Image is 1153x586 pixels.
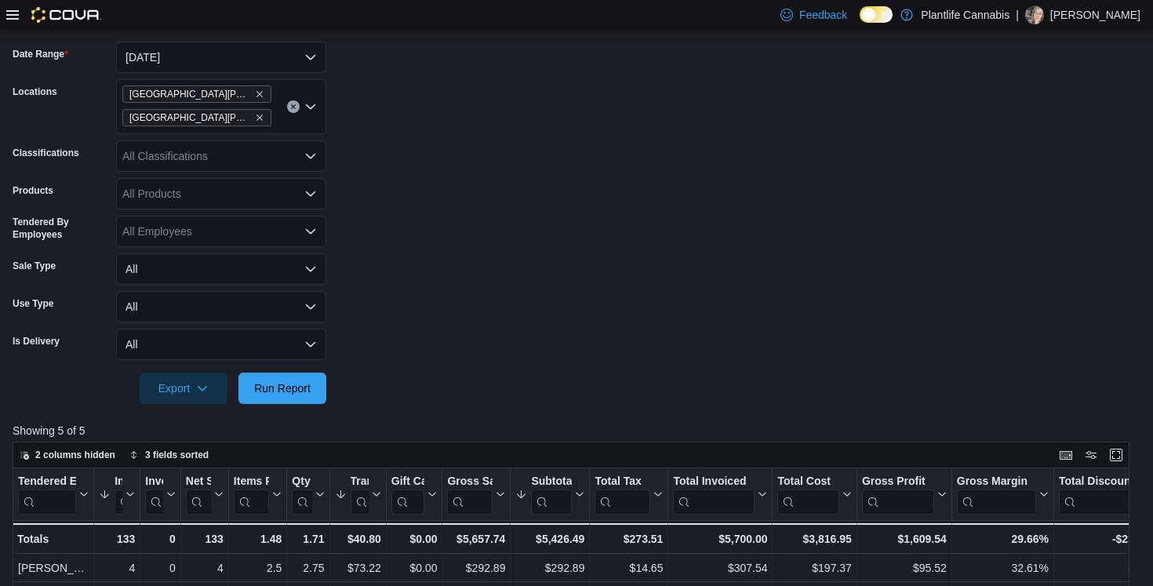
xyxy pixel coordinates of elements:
span: Export [149,373,218,404]
div: $5,700.00 [673,530,767,548]
div: Total Tax [595,475,650,490]
button: Open list of options [304,187,317,200]
div: $0.00 [391,559,438,578]
div: $197.37 [778,559,852,578]
div: Items Per Transaction [234,475,270,490]
span: 3 fields sorted [145,449,209,461]
span: [GEOGRAPHIC_DATA][PERSON_NAME][GEOGRAPHIC_DATA] [129,110,252,126]
button: Tendered Employee [18,475,89,515]
button: Gross Sales [447,475,505,515]
span: Run Report [254,380,311,396]
button: Qty Per Transaction [292,475,324,515]
div: 1.48 [234,530,282,548]
div: Transaction Average [351,475,369,490]
button: Total Cost [777,475,851,515]
button: All [116,329,326,360]
div: 133 [186,530,224,548]
div: $292.89 [448,559,506,578]
div: 0 [145,559,175,578]
div: Subtotal [531,475,572,515]
label: Sale Type [13,260,56,272]
div: Total Discount [1059,475,1143,515]
div: Transaction Average [351,475,369,515]
button: Display options [1082,446,1100,464]
div: Tendered Employee [18,475,76,490]
div: Gross Margin [957,475,1036,515]
button: All [116,291,326,322]
button: Open list of options [304,225,317,238]
label: Tendered By Employees [13,216,110,241]
div: Invoices Ref [145,475,162,515]
div: 1.71 [292,530,324,548]
div: Invoices Sold [115,475,122,515]
div: Total Invoiced [673,475,755,490]
div: [PERSON_NAME] [18,559,89,578]
div: Gross Margin [957,475,1036,490]
button: Open list of options [304,100,317,113]
div: $1,609.54 [862,530,947,548]
button: Keyboard shortcuts [1057,446,1075,464]
div: Total Discount [1059,475,1143,490]
label: Use Type [13,297,53,310]
div: $292.89 [515,559,584,578]
div: Gross Sales [447,475,493,490]
button: 2 columns hidden [13,446,122,464]
span: [GEOGRAPHIC_DATA][PERSON_NAME] - [GEOGRAPHIC_DATA] [129,86,252,102]
div: Net Sold [186,475,211,515]
label: Date Range [13,48,68,60]
div: $0.00 [391,530,438,548]
div: Items Per Transaction [234,475,270,515]
div: Qty Per Transaction [292,475,311,515]
button: All [116,253,326,285]
button: Enter fullscreen [1107,446,1126,464]
div: 0 [145,530,175,548]
button: Export [140,373,227,404]
button: Net Sold [186,475,224,515]
div: Gift Cards [391,475,425,490]
button: Open list of options [304,150,317,162]
div: $273.51 [595,530,663,548]
span: Fort McMurray - Eagle Ridge [122,86,271,103]
p: [PERSON_NAME] [1050,5,1140,24]
div: 4 [186,559,224,578]
button: Total Invoiced [673,475,767,515]
p: | [1016,5,1019,24]
label: Classifications [13,147,79,159]
div: 2.5 [234,559,282,578]
div: $95.52 [862,559,947,578]
label: Is Delivery [13,335,60,348]
label: Locations [13,86,57,98]
button: Remove Fort McMurray - Stoney Creek from selection in this group [255,113,264,122]
p: Showing 5 of 5 [13,423,1140,439]
div: 29.66% [957,530,1049,548]
div: $5,657.74 [447,530,505,548]
div: 2.75 [292,559,324,578]
div: $5,426.49 [515,530,584,548]
div: Qty Per Transaction [292,475,311,490]
div: Total Tax [595,475,650,515]
div: Total Cost [777,475,838,490]
div: 133 [99,530,135,548]
div: $14.65 [595,559,663,578]
div: Subtotal [531,475,572,490]
div: $40.80 [335,530,381,548]
button: Remove Fort McMurray - Eagle Ridge from selection in this group [255,89,264,99]
div: Net Sold [186,475,211,490]
div: Gross Sales [447,475,493,515]
button: Items Per Transaction [234,475,282,515]
button: Transaction Average [335,475,381,515]
button: 3 fields sorted [123,446,215,464]
div: Gross Profit [862,475,934,515]
button: Invoices Sold [99,475,135,515]
button: Gross Profit [862,475,947,515]
input: Dark Mode [860,6,893,23]
div: Stephanie Wiseman [1025,5,1044,24]
button: Clear input [287,100,300,113]
div: $307.54 [673,559,767,578]
div: Invoices Ref [145,475,162,490]
button: Gift Cards [391,475,438,515]
p: Plantlife Cannabis [921,5,1009,24]
div: Total Cost [777,475,838,515]
div: Tendered Employee [18,475,76,515]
